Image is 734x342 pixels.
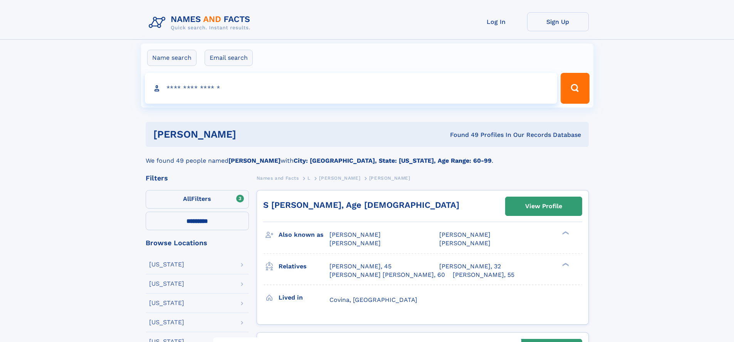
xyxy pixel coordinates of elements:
[279,260,329,273] h3: Relatives
[439,231,490,238] span: [PERSON_NAME]
[343,131,581,139] div: Found 49 Profiles In Our Records Database
[319,173,360,183] a: [PERSON_NAME]
[329,271,445,279] a: [PERSON_NAME] [PERSON_NAME], 60
[153,130,343,139] h1: [PERSON_NAME]
[439,239,490,247] span: [PERSON_NAME]
[439,262,501,271] a: [PERSON_NAME], 32
[279,291,329,304] h3: Lived in
[146,12,257,33] img: Logo Names and Facts
[307,173,311,183] a: L
[183,195,191,202] span: All
[149,300,184,306] div: [US_STATE]
[525,197,562,215] div: View Profile
[329,262,391,271] a: [PERSON_NAME], 45
[329,231,381,238] span: [PERSON_NAME]
[453,271,514,279] a: [PERSON_NAME], 55
[149,261,184,268] div: [US_STATE]
[205,50,253,66] label: Email search
[145,73,558,104] input: search input
[560,231,569,236] div: ❯
[279,228,329,241] h3: Also known as
[263,200,459,210] a: S [PERSON_NAME], Age [DEMOGRAPHIC_DATA]
[147,50,197,66] label: Name search
[560,262,569,267] div: ❯
[146,175,249,182] div: Filters
[329,239,381,247] span: [PERSON_NAME]
[146,147,589,165] div: We found 49 people named with .
[307,175,311,181] span: L
[329,296,417,303] span: Covina, [GEOGRAPHIC_DATA]
[257,173,299,183] a: Names and Facts
[561,73,589,104] button: Search Button
[146,190,249,209] label: Filters
[369,175,410,181] span: [PERSON_NAME]
[465,12,527,31] a: Log In
[146,239,249,246] div: Browse Locations
[294,157,492,164] b: City: [GEOGRAPHIC_DATA], State: [US_STATE], Age Range: 60-99
[319,175,360,181] span: [PERSON_NAME]
[149,319,184,325] div: [US_STATE]
[527,12,589,31] a: Sign Up
[228,157,280,164] b: [PERSON_NAME]
[149,281,184,287] div: [US_STATE]
[506,197,582,216] a: View Profile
